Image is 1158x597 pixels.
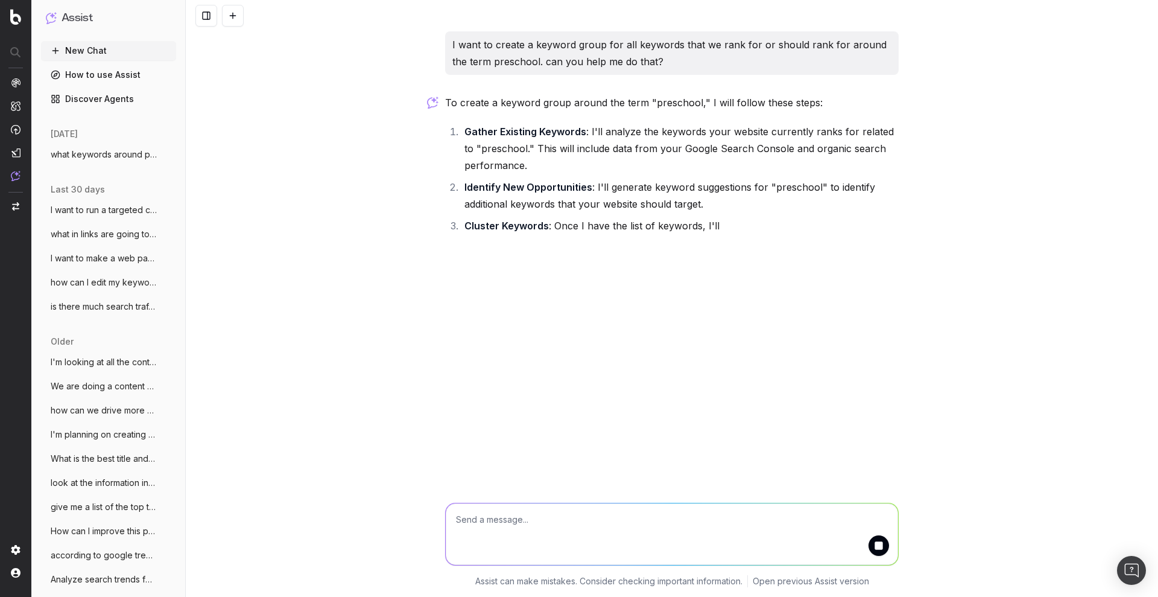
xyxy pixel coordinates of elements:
span: according to google trends what states i [51,549,157,561]
button: how can we drive more clicks to this web [41,401,176,420]
button: I'm planning on creating a blog post for [41,425,176,444]
button: give me a list of the top ten pages of c [41,497,176,517]
button: I'm looking at all the content on /learn [41,353,176,372]
a: Discover Agents [41,89,176,109]
span: look at the information in this article [51,477,157,489]
p: I want to create a keyword group for all keywords that we rank for or should rank for around the ... [452,36,891,70]
div: Open Intercom Messenger [1117,556,1146,585]
button: what keywords around preschool math are [41,145,176,164]
img: Setting [11,545,21,555]
a: Open previous Assist version [753,575,869,587]
strong: Gather Existing Keywords [464,126,586,138]
span: what keywords around preschool math are [51,148,157,161]
span: how can I edit my keyword groups [51,276,157,289]
button: How can I improve this page? What Is Ta [41,522,176,541]
span: What is the best title and URL for this [51,453,157,465]
button: how can I edit my keyword groups [41,273,176,292]
span: is there much search traffic around spec [51,301,157,313]
span: give me a list of the top ten pages of c [51,501,157,513]
span: last 30 days [51,184,105,196]
button: We are doing a content analysis of our w [41,377,176,396]
img: Botify assist logo [427,97,438,109]
button: What is the best title and URL for this [41,449,176,468]
img: Assist [46,12,57,24]
img: Studio [11,148,21,158]
span: what in links are going to this page? ht [51,228,157,240]
a: How to use Assist [41,65,176,85]
span: I'm looking at all the content on /learn [51,356,157,368]
button: is there much search traffic around spec [41,297,176,316]
img: Intelligence [11,101,21,111]
button: look at the information in this article [41,473,176,493]
button: New Chat [41,41,176,60]
img: Activation [11,124,21,135]
span: I want to make a web page for this keywo [51,252,157,264]
span: how can we drive more clicks to this web [51,404,157,417]
span: [DATE] [51,128,78,140]
span: I want to run a targeted content campaig [51,204,157,216]
span: We are doing a content analysis of our w [51,380,157,392]
span: Analyze search trends for: according to [51,573,157,586]
button: according to google trends what states i [41,546,176,565]
img: Assist [11,171,21,181]
button: Analyze search trends for: according to [41,570,176,589]
p: To create a keyword group around the term "preschool," I will follow these steps: [445,94,899,111]
img: My account [11,568,21,578]
li: : Once I have the list of keywords, I'll [461,217,899,234]
p: Assist can make mistakes. Consider checking important information. [475,575,742,587]
img: Botify logo [10,9,21,25]
li: : I'll analyze the keywords your website currently ranks for related to "preschool." This will in... [461,123,899,174]
span: I'm planning on creating a blog post for [51,429,157,441]
button: what in links are going to this page? ht [41,225,176,244]
img: Switch project [12,202,19,211]
strong: Identify New Opportunities [464,181,592,193]
button: Assist [46,10,171,27]
button: I want to run a targeted content campaig [41,200,176,220]
span: How can I improve this page? What Is Ta [51,525,157,537]
button: I want to make a web page for this keywo [41,249,176,268]
img: Analytics [11,78,21,88]
strong: Cluster Keywords [464,220,549,232]
span: older [51,336,74,348]
h1: Assist [62,10,93,27]
li: : I'll generate keyword suggestions for "preschool" to identify additional keywords that your web... [461,179,899,212]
